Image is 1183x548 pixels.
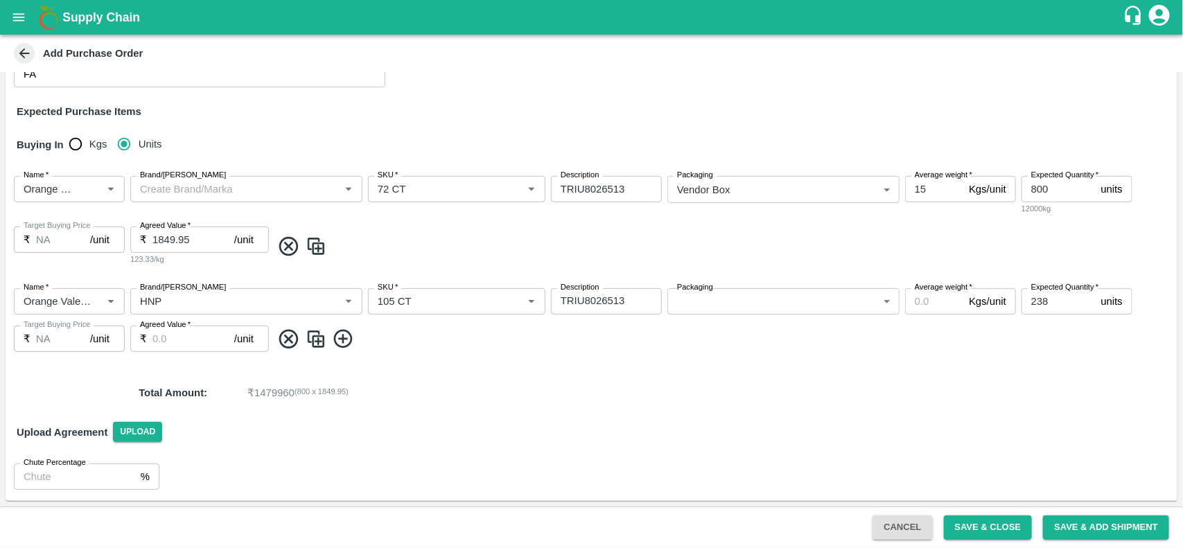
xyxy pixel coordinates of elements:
input: 0.0 [36,326,90,352]
label: Average weight [915,170,972,181]
span: Units [139,136,162,152]
p: ₹ 1479960 [247,385,295,400]
label: Agreed Value [140,319,191,330]
b: Add Purchase Order [43,48,143,59]
div: 12000kg [1022,202,1132,215]
label: Target Buying Price [24,220,91,231]
div: buying_in [69,130,173,158]
input: Name [18,292,98,310]
button: Open [102,180,120,198]
input: SKU [372,292,518,310]
button: Open [523,292,541,310]
p: ₹ [140,232,147,247]
button: Open [523,180,541,198]
span: Upload [113,422,162,442]
input: 0.0 [152,326,234,352]
label: Brand/[PERSON_NAME] [140,170,226,181]
input: Chute [14,463,135,490]
a: Supply Chain [62,8,1123,27]
strong: Total Amount : [139,387,207,398]
p: ₹ [24,331,30,346]
input: SKU [372,180,500,198]
p: ₹ [140,331,147,346]
button: Open [340,180,358,198]
button: Save & Add Shipment [1043,515,1169,540]
div: customer-support [1123,5,1147,30]
p: Kgs/unit [969,294,1006,309]
label: Expected Quantity [1031,170,1099,181]
input: 0.0 [905,176,963,202]
button: Save & Close [944,515,1033,540]
label: Packaging [677,282,713,293]
p: units [1101,294,1123,309]
input: Create Brand/Marka [134,292,317,310]
div: 123.33/kg [130,253,269,265]
input: 0 [1022,288,1096,315]
p: /unit [90,331,109,346]
strong: Expected Purchase Items [17,106,141,117]
p: ₹ [24,232,30,247]
input: Name [18,180,80,198]
p: /unit [90,232,109,247]
input: Create Brand/Marka [134,180,317,198]
button: Open [102,292,120,310]
input: 0.0 [36,227,90,253]
label: Description [561,282,599,293]
label: Description [561,170,599,181]
label: Agreed Value [140,220,191,231]
label: Expected Quantity [1031,282,1099,293]
label: SKU [378,282,398,293]
strong: Upload Agreement [17,427,107,438]
p: /unit [234,232,254,247]
p: Kgs/unit [969,182,1006,197]
p: Vendor Box [677,182,730,197]
button: open drawer [3,1,35,33]
label: Packaging [677,170,713,181]
label: Average weight [915,282,972,293]
label: Name [24,282,49,293]
p: FA [24,67,36,82]
button: Cancel [873,515,932,540]
input: 0 [1022,176,1096,202]
label: Target Buying Price [24,319,91,330]
button: Open [340,292,358,310]
span: Kgs [89,136,107,152]
span: ( 800 x 1849.95 ) [295,385,349,400]
img: CloneIcon [306,328,326,351]
label: SKU [378,170,398,181]
label: Chute Percentage [24,457,86,468]
h6: Buying In [11,130,69,159]
div: account of current user [1147,3,1172,32]
p: units [1101,182,1123,197]
input: 0.0 [905,288,963,315]
img: logo [35,3,62,31]
p: /unit [234,331,254,346]
textarea: TRIU8026513 [561,182,652,197]
img: CloneIcon [306,235,326,258]
b: Supply Chain [62,10,140,24]
label: Brand/[PERSON_NAME] [140,282,226,293]
label: Name [24,170,49,181]
input: 0.0 [152,227,234,253]
p: % [141,469,150,484]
